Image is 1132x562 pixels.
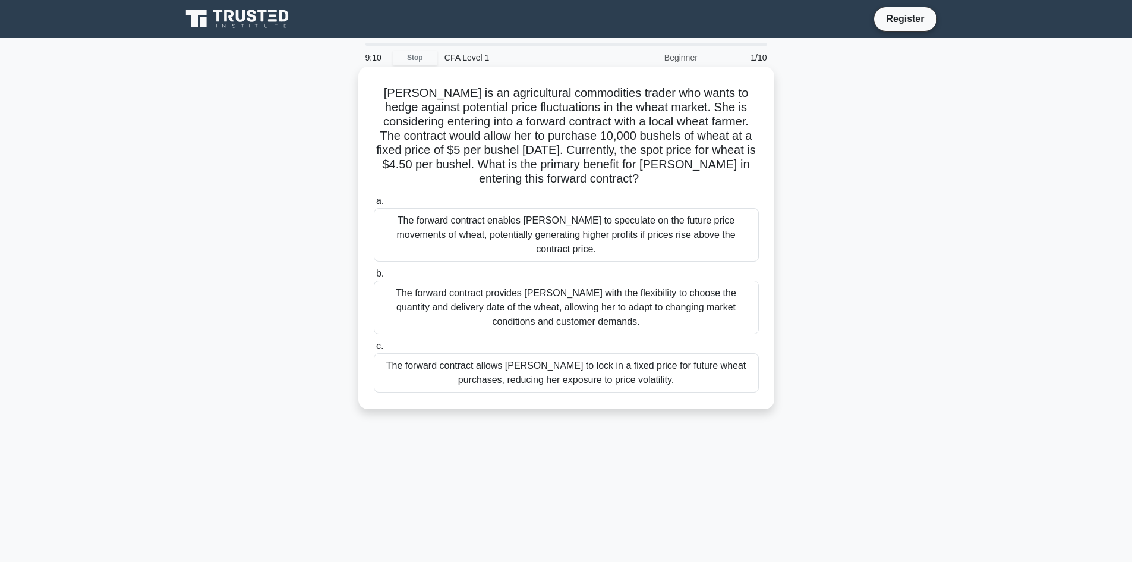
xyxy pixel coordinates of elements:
[376,196,384,206] span: a.
[374,353,759,393] div: The forward contract allows [PERSON_NAME] to lock in a fixed price for future wheat purchases, re...
[601,46,705,70] div: Beginner
[705,46,774,70] div: 1/10
[437,46,601,70] div: CFA Level 1
[374,208,759,262] div: The forward contract enables [PERSON_NAME] to speculate on the future price movements of wheat, p...
[373,86,760,187] h5: [PERSON_NAME] is an agricultural commodities trader who wants to hedge against potential price fl...
[374,281,759,334] div: The forward contract provides [PERSON_NAME] with the flexibility to choose the quantity and deliv...
[393,51,437,65] a: Stop
[376,341,383,351] span: c.
[879,11,931,26] a: Register
[376,268,384,278] span: b.
[358,46,393,70] div: 9:10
